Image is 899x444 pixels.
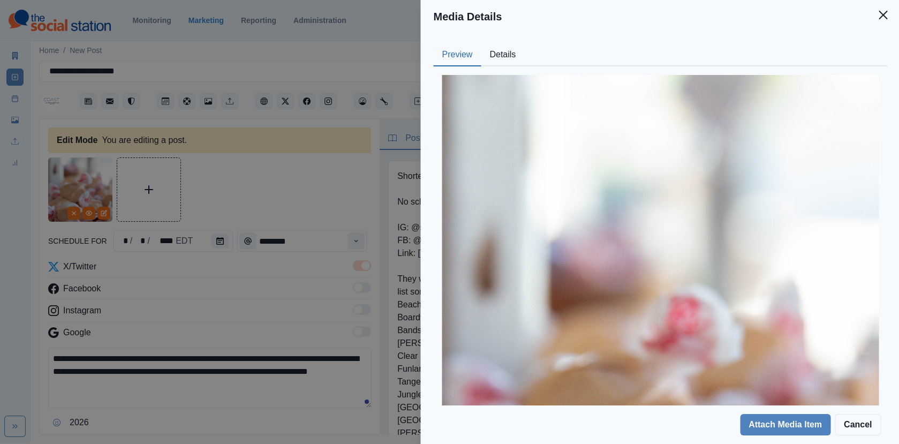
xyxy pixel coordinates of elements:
button: Details [481,44,524,66]
button: Preview [433,44,481,66]
button: Cancel [835,414,881,435]
button: Attach Media Item [740,414,830,435]
button: Close [872,4,894,26]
